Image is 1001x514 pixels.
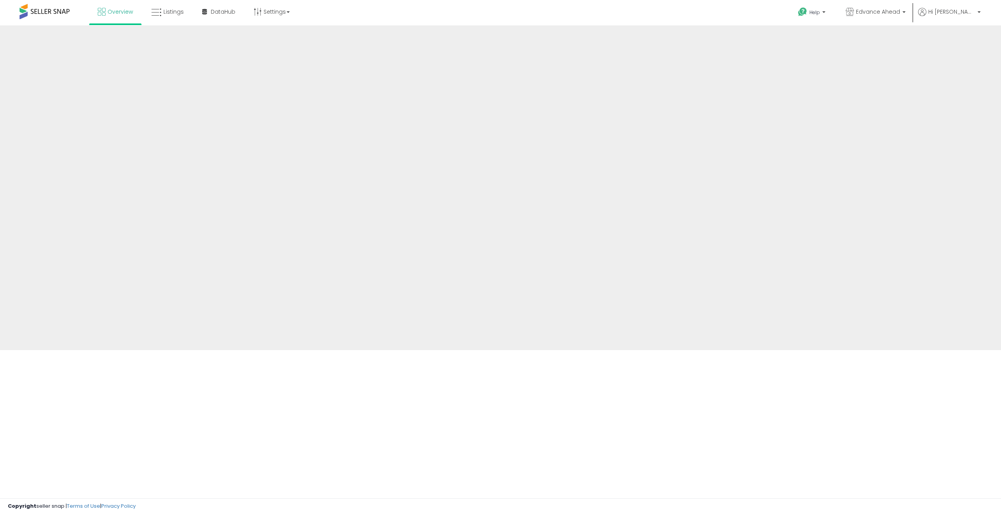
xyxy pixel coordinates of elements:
[918,8,981,25] a: Hi [PERSON_NAME]
[928,8,975,16] span: Hi [PERSON_NAME]
[108,8,133,16] span: Overview
[211,8,235,16] span: DataHub
[809,9,820,16] span: Help
[798,7,807,17] i: Get Help
[792,1,833,25] a: Help
[163,8,184,16] span: Listings
[856,8,900,16] span: Edvance Ahead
